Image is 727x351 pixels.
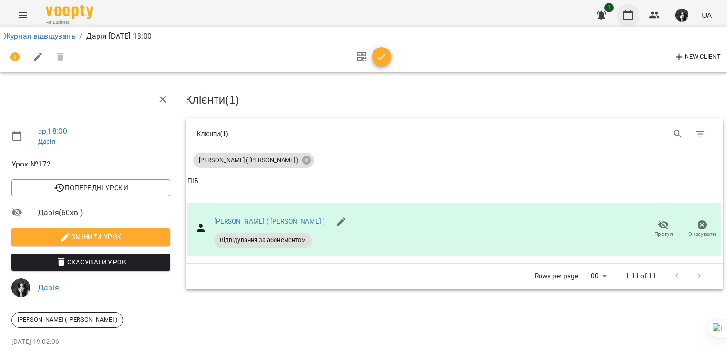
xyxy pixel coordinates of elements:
[186,118,723,149] div: Table Toolbar
[19,256,163,268] span: Скасувати Урок
[197,129,447,138] div: Клієнти ( 1 )
[193,156,304,165] span: [PERSON_NAME] ( [PERSON_NAME] )
[11,179,170,196] button: Попередні уроки
[604,3,614,12] span: 1
[19,231,163,243] span: Змінити урок
[698,6,716,24] button: UA
[667,123,689,146] button: Search
[702,10,712,20] span: UA
[86,30,152,42] p: Дарія [DATE] 18:00
[46,5,93,19] img: Voopty Logo
[4,31,76,40] a: Журнал відвідувань
[583,269,610,283] div: 100
[644,216,683,243] button: Прогул
[46,19,93,26] span: For Business
[38,137,56,145] a: Дарія
[187,175,198,187] div: Sort
[19,182,163,194] span: Попередні уроки
[689,123,712,146] button: Фільтр
[675,9,688,22] img: 44b315c2e714f1ab592a079ef2b679bb.jpg
[12,315,123,324] span: [PERSON_NAME] ( [PERSON_NAME] )
[671,49,723,65] button: New Client
[11,158,170,170] span: Урок №172
[11,4,34,27] button: Menu
[683,216,721,243] button: Скасувати
[11,312,123,328] div: [PERSON_NAME] ( [PERSON_NAME] )
[11,228,170,245] button: Змінити урок
[4,30,723,42] nav: breadcrumb
[214,217,325,225] a: [PERSON_NAME] ( [PERSON_NAME] )
[38,127,67,136] a: ср , 18:00
[38,207,170,218] span: Дарія ( 60 хв. )
[214,236,312,244] span: Відвідування за абонементом
[654,230,673,238] span: Прогул
[187,175,198,187] div: ПІБ
[674,51,721,63] span: New Client
[535,272,580,281] p: Rows per page:
[193,153,314,168] div: [PERSON_NAME] ( [PERSON_NAME] )
[38,283,59,292] a: Дарія
[11,253,170,271] button: Скасувати Урок
[79,30,82,42] li: /
[11,278,30,297] img: 44b315c2e714f1ab592a079ef2b679bb.jpg
[11,337,170,347] p: [DATE] 19:02:06
[688,230,716,238] span: Скасувати
[187,175,721,187] span: ПІБ
[625,272,656,281] p: 1-11 of 11
[186,94,723,106] h3: Клієнти ( 1 )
